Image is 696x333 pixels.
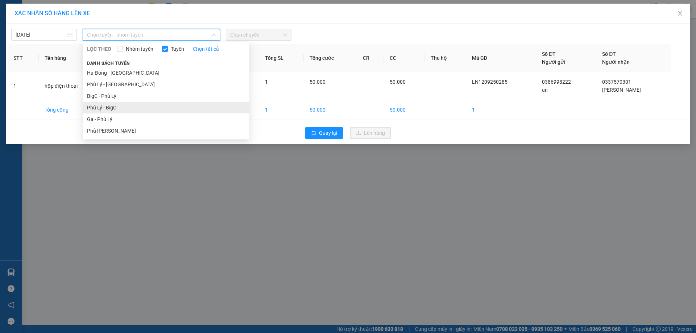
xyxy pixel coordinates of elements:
th: CR [357,44,384,72]
button: uploadLên hàng [350,127,391,139]
strong: CÔNG TY TNHH DỊCH VỤ DU LỊCH THỜI ĐẠI [13,6,72,29]
li: Phủ [PERSON_NAME] [83,125,249,137]
span: Chuyển phát nhanh: [GEOGRAPHIC_DATA] - [GEOGRAPHIC_DATA] [11,31,74,57]
span: XÁC NHẬN SỐ HÀNG LÊN XE [14,10,90,17]
span: Chọn tuyến - nhóm tuyến [87,29,216,40]
th: Tên hàng [39,44,105,72]
th: CC [384,44,425,72]
span: an [542,87,548,93]
span: LỌC THEO [87,45,111,53]
span: down [212,33,216,37]
span: close [677,11,683,16]
li: BigC - Phủ Lý [83,90,249,102]
span: 1 [265,79,268,85]
td: 1 [466,100,536,120]
th: Tổng SL [259,44,304,72]
span: 0386998222 [542,79,571,85]
span: Quay lại [319,129,337,137]
span: rollback [311,130,316,136]
span: 50.000 [390,79,406,85]
td: 50.000 [304,100,357,120]
th: Thu hộ [425,44,466,72]
span: [PERSON_NAME] [602,87,641,93]
span: 50.000 [310,79,326,85]
span: Số ĐT [602,51,616,57]
button: Close [670,4,690,24]
span: 0337570301 [602,79,631,85]
li: Ga - Phủ Lý [83,113,249,125]
td: hộp điện thoại [39,72,105,100]
span: Tuyến [168,45,187,53]
th: Mã GD [466,44,536,72]
span: LN1209250271 [76,49,119,56]
td: 1 [259,100,304,120]
span: Người nhận [602,59,630,65]
li: Phủ Lý - [GEOGRAPHIC_DATA] [83,79,249,90]
span: LN1209250285 [472,79,507,85]
td: 1 [8,72,39,100]
li: Phủ Lý - BigC [83,102,249,113]
td: 50.000 [384,100,425,120]
span: Người gửi [542,59,565,65]
td: Tổng cộng [39,100,105,120]
span: Chọn chuyến [230,29,287,40]
span: Danh sách tuyến [83,60,134,67]
img: logo [4,26,9,63]
a: Chọn tất cả [193,45,219,53]
button: rollbackQuay lại [305,127,343,139]
li: Hà Đông - [GEOGRAPHIC_DATA] [83,67,249,79]
span: Số ĐT [542,51,556,57]
span: Nhóm tuyến [123,45,156,53]
th: STT [8,44,39,72]
input: 12/09/2025 [16,31,66,39]
th: Tổng cước [304,44,357,72]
